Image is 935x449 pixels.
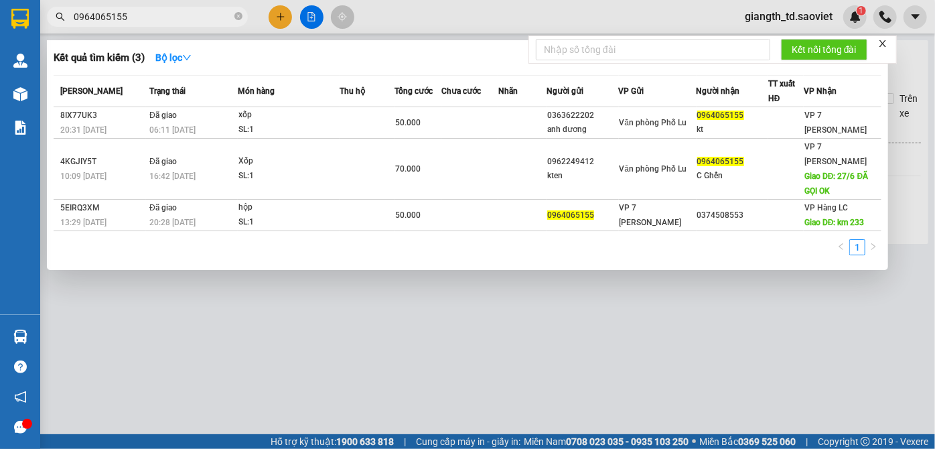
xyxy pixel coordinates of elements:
[14,361,27,373] span: question-circle
[547,210,594,220] span: 0964065155
[547,155,618,169] div: 0962249412
[833,239,849,255] button: left
[837,243,845,251] span: left
[60,218,106,227] span: 13:29 [DATE]
[60,172,106,181] span: 10:09 [DATE]
[60,201,145,215] div: 5EIRQ3XM
[149,111,177,120] span: Đã giao
[238,169,339,184] div: SL: 1
[234,12,242,20] span: close-circle
[149,157,177,166] span: Đã giao
[14,391,27,403] span: notification
[238,154,339,169] div: Xốp
[238,200,339,215] div: hộp
[620,203,682,227] span: VP 7 [PERSON_NAME]
[547,169,618,183] div: kten
[238,215,339,230] div: SL: 1
[878,39,887,48] span: close
[850,240,865,255] a: 1
[620,164,687,174] span: Văn phòng Phố Lu
[182,53,192,62] span: down
[865,239,881,255] button: right
[441,86,481,96] span: Chưa cước
[60,155,145,169] div: 4KGJIY5T
[394,86,433,96] span: Tổng cước
[155,52,192,63] strong: Bộ lọc
[60,86,123,96] span: [PERSON_NAME]
[13,330,27,344] img: warehouse-icon
[536,39,770,60] input: Nhập số tổng đài
[234,11,242,23] span: close-circle
[149,218,196,227] span: 20:28 [DATE]
[145,47,202,68] button: Bộ lọcdown
[697,111,744,120] span: 0964065155
[697,169,768,183] div: C Ghến
[697,86,740,96] span: Người nhận
[804,86,837,96] span: VP Nhận
[833,239,849,255] li: Previous Page
[13,87,27,101] img: warehouse-icon
[547,86,583,96] span: Người gửi
[865,239,881,255] li: Next Page
[395,164,421,174] span: 70.000
[60,109,145,123] div: 8IX77UK3
[768,79,795,103] span: TT xuất HĐ
[60,125,106,135] span: 20:31 [DATE]
[849,239,865,255] li: 1
[498,86,518,96] span: Nhãn
[11,9,29,29] img: logo-vxr
[804,142,867,166] span: VP 7 [PERSON_NAME]
[149,172,196,181] span: 16:42 [DATE]
[238,86,275,96] span: Món hàng
[149,86,186,96] span: Trạng thái
[395,210,421,220] span: 50.000
[804,172,868,196] span: Giao DĐ: 27/6 ĐÃ GỌI OK
[804,111,867,135] span: VP 7 [PERSON_NAME]
[804,203,848,212] span: VP Hàng LC
[56,12,65,21] span: search
[869,243,877,251] span: right
[697,157,744,166] span: 0964065155
[619,86,644,96] span: VP Gửi
[395,118,421,127] span: 50.000
[547,123,618,137] div: anh dương
[340,86,365,96] span: Thu hộ
[792,42,857,57] span: Kết nối tổng đài
[13,54,27,68] img: warehouse-icon
[54,51,145,65] h3: Kết quả tìm kiếm ( 3 )
[547,109,618,123] div: 0363622202
[697,123,768,137] div: kt
[14,421,27,434] span: message
[620,118,687,127] span: Văn phòng Phố Lu
[238,108,339,123] div: xốp
[74,9,232,24] input: Tìm tên, số ĐT hoặc mã đơn
[781,39,867,60] button: Kết nối tổng đài
[804,218,865,227] span: Giao DĐ: km 233
[13,121,27,135] img: solution-icon
[149,203,177,212] span: Đã giao
[149,125,196,135] span: 06:11 [DATE]
[238,123,339,137] div: SL: 1
[697,208,768,222] div: 0374508553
